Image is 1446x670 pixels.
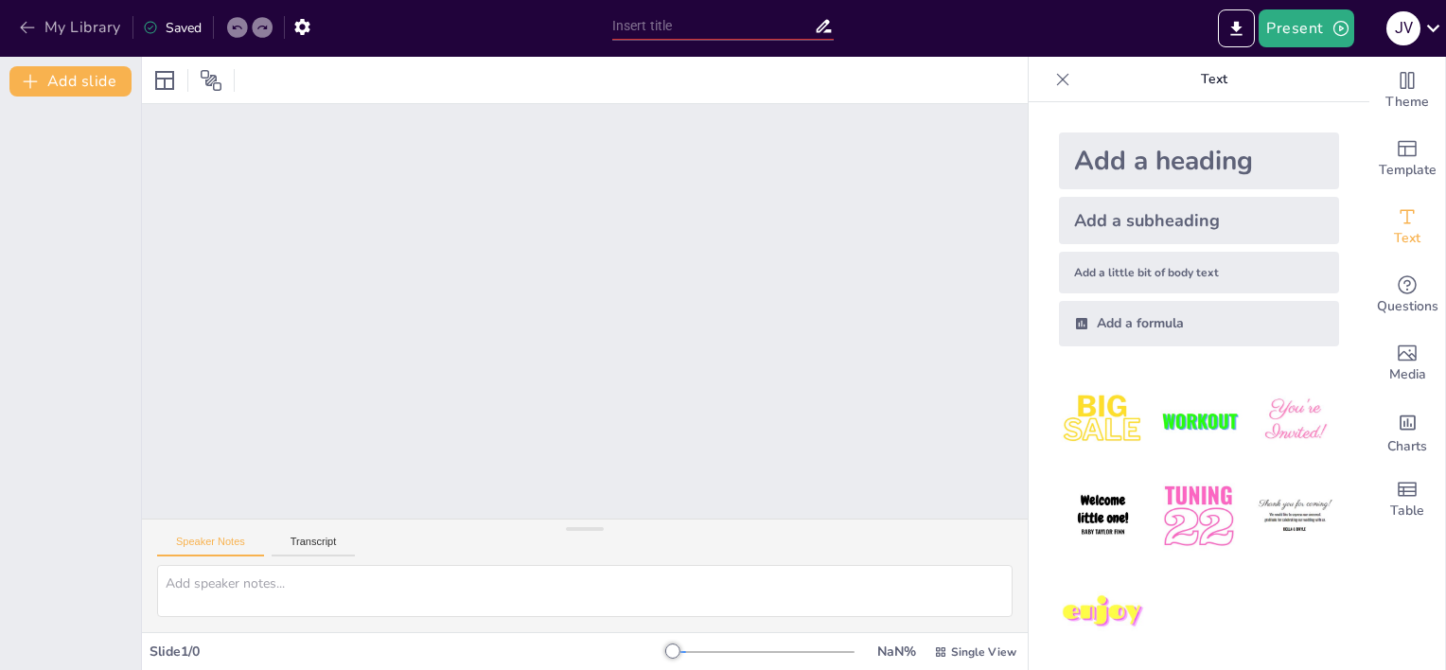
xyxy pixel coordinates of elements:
div: Slide 1 / 0 [150,643,673,661]
div: Add a heading [1059,132,1339,189]
div: Add a table [1369,466,1445,534]
p: Text [1078,57,1350,102]
div: Add a subheading [1059,197,1339,244]
img: 2.jpeg [1155,377,1243,465]
span: Position [200,69,222,92]
span: Charts [1387,436,1427,457]
span: Questions [1377,296,1438,317]
img: 3.jpeg [1251,377,1339,465]
div: Saved [143,19,202,37]
img: 6.jpeg [1251,472,1339,560]
img: 5.jpeg [1155,472,1243,560]
span: Text [1394,228,1420,249]
div: Add a formula [1059,301,1339,346]
div: Add text boxes [1369,193,1445,261]
span: Media [1389,364,1426,385]
span: Template [1379,160,1437,181]
img: 7.jpeg [1059,569,1147,657]
div: Add charts and graphs [1369,397,1445,466]
button: Transcript [272,536,356,556]
button: My Library [14,12,129,43]
img: 4.jpeg [1059,472,1147,560]
button: Present [1259,9,1353,47]
div: Add ready made slides [1369,125,1445,193]
button: Speaker Notes [157,536,264,556]
div: Layout [150,65,180,96]
div: Get real-time input from your audience [1369,261,1445,329]
img: 1.jpeg [1059,377,1147,465]
div: Change the overall theme [1369,57,1445,125]
button: Export to PowerPoint [1218,9,1255,47]
div: J V [1386,11,1420,45]
div: NaN % [873,643,919,661]
div: Add a little bit of body text [1059,252,1339,293]
span: Theme [1385,92,1429,113]
button: Add slide [9,66,132,97]
input: Insert title [612,12,815,40]
span: Single View [951,644,1016,660]
span: Table [1390,501,1424,521]
div: Add images, graphics, shapes or video [1369,329,1445,397]
button: J V [1386,9,1420,47]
